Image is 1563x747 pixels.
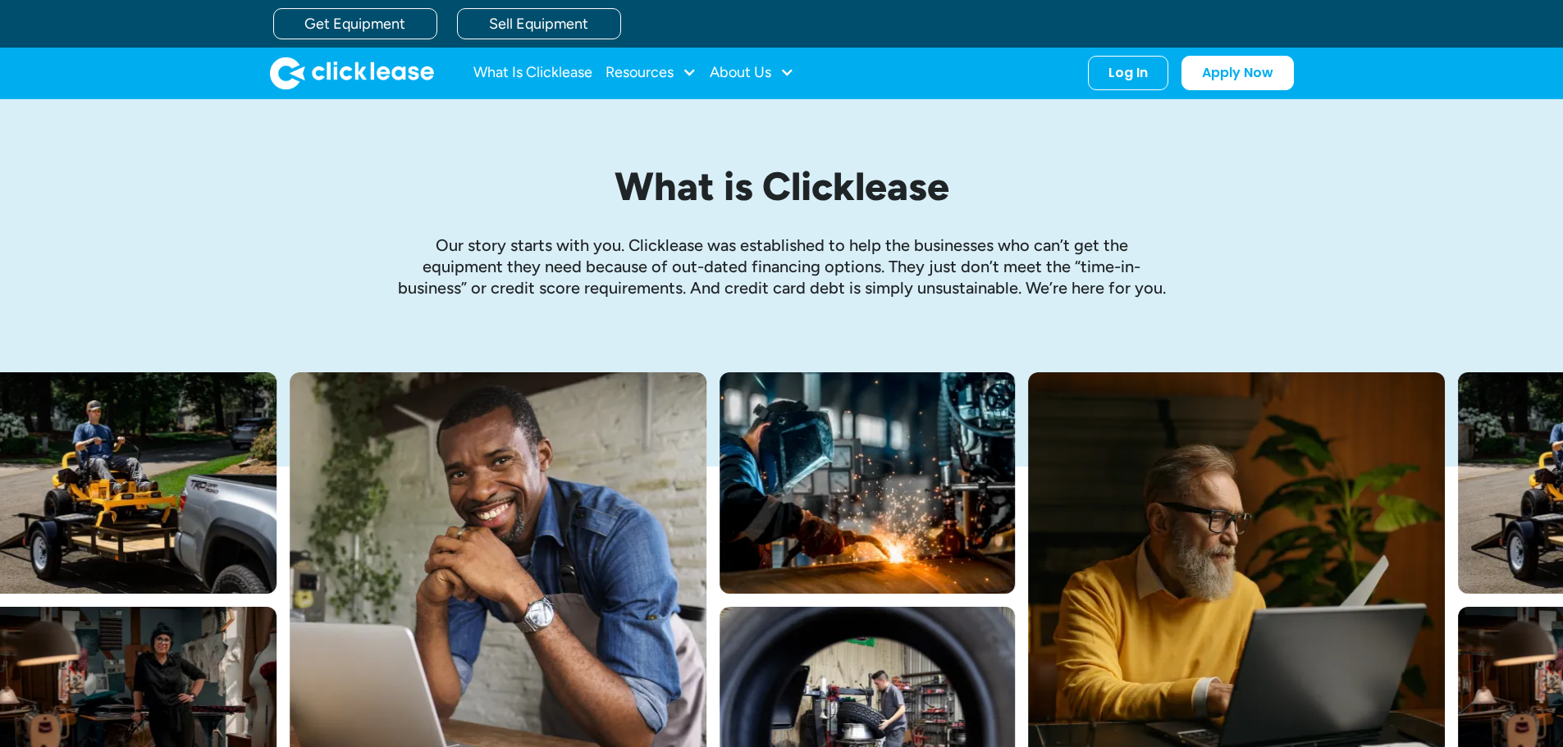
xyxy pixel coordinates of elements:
[270,57,434,89] a: home
[1108,65,1148,81] div: Log In
[1181,56,1294,90] a: Apply Now
[710,57,794,89] div: About Us
[396,235,1168,298] p: Our story starts with you. Clicklease was established to help the businesses who can’t get the eq...
[273,8,437,39] a: Get Equipment
[396,165,1168,208] h1: What is Clicklease
[606,57,697,89] div: Resources
[720,372,1015,594] img: A welder in a large mask working on a large pipe
[473,57,592,89] a: What Is Clicklease
[270,57,434,89] img: Clicklease logo
[457,8,621,39] a: Sell Equipment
